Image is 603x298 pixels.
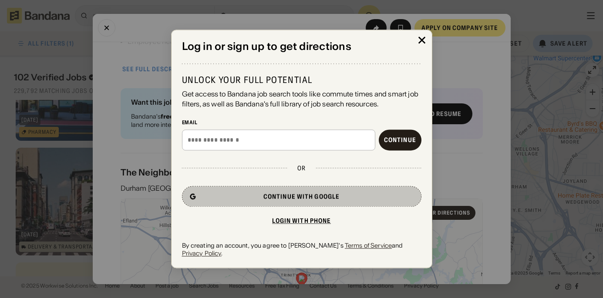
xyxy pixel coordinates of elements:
[182,249,222,257] a: Privacy Policy
[272,218,331,224] div: Login with phone
[345,242,392,249] a: Terms of Service
[297,164,306,172] div: or
[384,137,416,143] div: Continue
[263,193,340,199] div: Continue with Google
[182,40,421,53] div: Log in or sign up to get directions
[182,119,421,126] div: Email
[182,89,421,109] div: Get access to Bandana job search tools like commute times and smart job filters, as well as Banda...
[182,242,421,257] div: By creating an account, you agree to [PERSON_NAME]'s and .
[182,75,421,86] div: Unlock your full potential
